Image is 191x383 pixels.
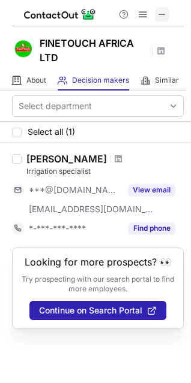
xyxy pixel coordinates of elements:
button: Continue on Search Portal [29,301,166,320]
p: Try prospecting with our search portal to find more employees. [21,275,175,294]
div: Select department [19,100,92,112]
span: ***@[DOMAIN_NAME] [29,185,121,195]
span: Select all (1) [28,127,75,137]
span: Decision makers [72,76,129,85]
span: Continue on Search Portal [39,306,142,315]
button: Reveal Button [128,184,175,196]
header: Looking for more prospects? 👀 [25,257,172,267]
button: Reveal Button [128,222,175,234]
h1: FINETOUCH AFRICA LTD [40,36,148,65]
span: About [26,76,46,85]
div: [PERSON_NAME] [26,153,107,165]
img: ContactOut v5.3.10 [24,7,96,22]
span: [EMAIL_ADDRESS][DOMAIN_NAME] [29,204,154,215]
div: Irrigation specialist [26,166,184,177]
img: c9835c74d103633b80fe577f8b1f151f [12,37,36,61]
span: Similar [155,76,179,85]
